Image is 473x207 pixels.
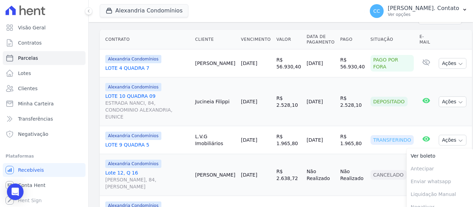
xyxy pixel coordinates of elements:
[337,77,367,126] td: R$ 2.528,10
[105,93,189,120] a: LOTE 10 QUADRA 09ESTRADA NANCI, 84, CONDOMINIO ALEXANDRIA, EUNICE
[3,66,86,80] a: Lotes
[105,176,189,190] span: [PERSON_NAME], 84, [PERSON_NAME]
[18,55,38,62] span: Parcelas
[192,77,238,126] td: Jucineia Filippi
[368,30,417,49] th: Situação
[337,49,367,77] td: R$ 56.930,40
[192,49,238,77] td: [PERSON_NAME]
[241,60,257,66] a: [DATE]
[105,55,161,63] span: Alexandria Condomínios
[407,162,473,175] span: Antecipar
[3,21,86,35] a: Visão Geral
[371,135,414,145] div: Transferindo
[3,82,86,95] a: Clientes
[407,188,473,201] span: Liquidação Manual
[371,55,414,72] div: Pago por fora
[192,126,238,154] td: L.V.G Imobiliários
[274,126,304,154] td: R$ 1.965,80
[3,51,86,65] a: Parcelas
[18,182,45,189] span: Conta Hent
[373,9,380,13] span: CC
[18,24,46,31] span: Visão Geral
[18,131,48,138] span: Negativação
[105,132,161,140] span: Alexandria Condomínios
[18,115,53,122] span: Transferências
[105,169,189,190] a: Lote 12, Q 16[PERSON_NAME], 84, [PERSON_NAME]
[407,175,473,188] span: Enviar whatsapp
[3,178,86,192] a: Conta Hent
[192,30,238,49] th: Cliente
[274,30,304,49] th: Valor
[7,184,24,200] div: Open Intercom Messenger
[304,77,337,126] td: [DATE]
[105,160,161,168] span: Alexandria Condomínios
[3,97,86,111] a: Minha Carteira
[407,150,473,162] a: Ver boleto
[100,4,188,17] button: Alexandria Condomínios
[3,112,86,126] a: Transferências
[192,154,238,196] td: [PERSON_NAME]
[18,85,37,92] span: Clientes
[105,83,161,91] span: Alexandria Condomínios
[100,30,192,49] th: Contrato
[274,154,304,196] td: R$ 2.638,72
[241,172,257,178] a: [DATE]
[274,77,304,126] td: R$ 2.528,10
[304,30,337,49] th: Data de Pagamento
[304,154,337,196] td: Não Realizado
[439,96,466,107] button: Ações
[304,49,337,77] td: [DATE]
[439,58,466,69] button: Ações
[388,5,459,12] p: [PERSON_NAME]. Contato
[364,1,473,21] button: CC [PERSON_NAME]. Contato Ver opções
[241,137,257,143] a: [DATE]
[18,167,44,173] span: Recebíveis
[337,154,367,196] td: Não Realizado
[371,170,407,180] div: Cancelado
[238,30,274,49] th: Vencimento
[18,70,31,77] span: Lotes
[439,135,466,145] button: Ações
[3,163,86,177] a: Recebíveis
[3,36,86,50] a: Contratos
[105,65,189,72] a: LOTE 4 QUADRA 7
[241,99,257,104] a: [DATE]
[337,30,367,49] th: Pago
[274,49,304,77] td: R$ 56.930,40
[18,100,54,107] span: Minha Carteira
[337,126,367,154] td: R$ 1.965,80
[6,152,83,160] div: Plataformas
[304,126,337,154] td: [DATE]
[388,12,459,17] p: Ver opções
[18,39,42,46] span: Contratos
[105,141,189,148] a: LOTE 9 QUADRA 5
[371,97,408,106] div: Depositado
[3,127,86,141] a: Negativação
[105,100,189,120] span: ESTRADA NANCI, 84, CONDOMINIO ALEXANDRIA, EUNICE
[417,30,436,49] th: E-mail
